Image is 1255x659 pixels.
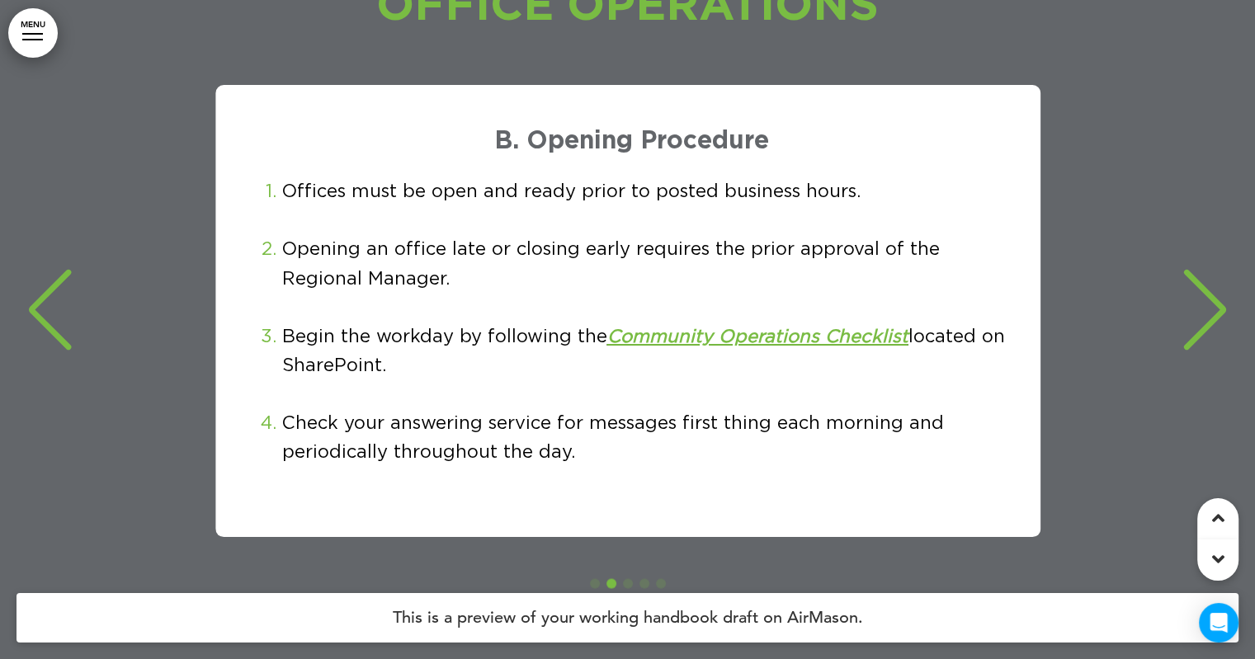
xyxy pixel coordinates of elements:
h6: B. Opening Procedure [257,127,1007,152]
li: Check your answering service for messages first thing each morning and periodically throughout th... [282,408,1007,466]
div: 2 / 5 [17,85,1238,537]
a: MENU [8,8,58,58]
span: Go to slide 5 [656,578,666,588]
span: Go to slide 3 [623,578,633,588]
div: Next slide [1180,268,1230,351]
span: Go to slide 2 [606,578,616,588]
a: Community Operations Checklist [607,326,908,346]
li: Offices must be open and ready prior to posted business hours. [282,177,1007,205]
span: Go to slide 4 [639,578,649,588]
h4: This is a preview of your working handbook draft on AirMason. [17,593,1238,643]
li: Opening an office late or closing early requires the prior approval of the Regional Manager. [282,234,1007,292]
span: Go to slide 1 [590,578,600,588]
li: Check email first thing each morning and periodically throughout the day. [282,496,1007,525]
li: Begin the workday by following the located on SharePoint. [282,322,1007,379]
div: Open Intercom Messenger [1199,603,1238,643]
div: Previous slide [25,268,75,351]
